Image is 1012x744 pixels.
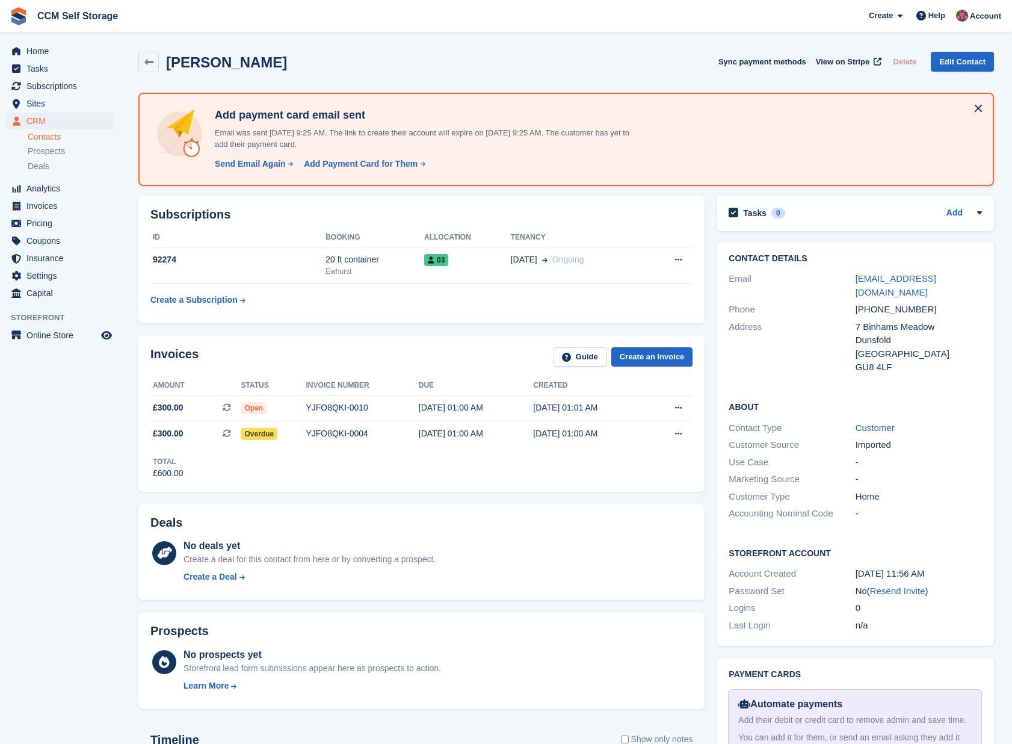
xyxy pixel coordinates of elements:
a: Prospects [28,145,114,158]
a: menu [6,78,114,95]
button: Delete [888,52,921,72]
span: 03 [424,254,448,266]
div: [PHONE_NUMBER] [856,303,982,317]
span: Online Store [26,327,99,344]
img: stora-icon-8386f47178a22dfd0bd8f6a31ec36ba5ce8667c1dd55bd0f319d3a0aa187defe.svg [10,7,28,25]
div: Learn More [184,680,229,692]
div: [DATE] 01:01 AM [533,401,648,414]
a: Create a Subscription [150,289,245,311]
div: Last Login [729,619,855,633]
div: 20 ft container [326,253,424,266]
div: Ewhurst [326,266,424,277]
div: Create a Deal [184,571,237,583]
div: Phone [729,303,855,317]
div: 7 Binhams Meadow [856,320,982,334]
span: View on Stripe [816,56,869,68]
a: Guide [554,347,606,367]
a: menu [6,250,114,267]
h2: [PERSON_NAME] [166,54,287,70]
a: menu [6,327,114,344]
span: Prospects [28,146,65,157]
div: - [856,456,982,470]
div: 92274 [150,253,326,266]
span: Overdue [241,428,277,440]
h2: Storefront Account [729,547,982,559]
div: YJFO8QKI-0004 [306,427,418,440]
a: menu [6,267,114,284]
div: Address [729,320,855,374]
a: menu [6,43,114,60]
h2: Deals [150,516,182,530]
h2: Subscriptions [150,208,693,222]
span: £300.00 [153,427,184,440]
div: Dunsfold [856,333,982,347]
div: Customer Source [729,438,855,452]
a: Resend Invite [870,586,925,596]
th: Status [241,376,306,395]
a: Customer [856,423,895,433]
img: add-payment-card-4dbda4983b697a7845d177d07a5d71e8a16f1ec00487972de202a45f1e8132f5.svg [154,108,205,160]
a: menu [6,215,114,232]
h4: Add payment card email sent [210,108,631,122]
span: CRM [26,113,99,129]
div: Create a deal for this contact from here or by converting a prospect. [184,553,436,566]
div: 0 [771,208,785,219]
a: Deals [28,160,114,173]
h2: Tasks [743,208,767,219]
th: Created [533,376,648,395]
a: menu [6,285,114,302]
div: Use Case [729,456,855,470]
div: No prospects yet [184,648,441,662]
div: No [856,584,982,598]
span: Insurance [26,250,99,267]
span: Create [869,10,893,22]
span: ( ) [867,586,928,596]
h2: Payment cards [729,670,982,680]
div: Add their debit or credit card to remove admin and save time. [738,714,972,727]
a: [EMAIL_ADDRESS][DOMAIN_NAME] [856,273,936,297]
div: Home [856,490,982,504]
button: Sync payment methods [718,52,806,72]
a: menu [6,232,114,249]
div: [DATE] 01:00 AM [533,427,648,440]
div: Create a Subscription [150,294,238,306]
a: View on Stripe [811,52,884,72]
div: - [856,473,982,486]
a: Edit Contact [931,52,994,72]
span: Sites [26,95,99,112]
a: Preview store [99,328,114,343]
img: Tracy St Clair [956,10,968,22]
span: [DATE] [511,253,537,266]
div: Add Payment Card for Them [304,158,418,170]
a: menu [6,180,114,197]
h2: About [729,400,982,412]
div: Logins [729,601,855,615]
span: Account [970,10,1001,22]
span: Coupons [26,232,99,249]
div: Marketing Source [729,473,855,486]
a: menu [6,60,114,77]
a: Add [946,206,963,220]
th: Due [419,376,534,395]
div: [DATE] 11:56 AM [856,567,982,581]
a: Create a Deal [184,571,436,583]
div: Customer Type [729,490,855,504]
span: Capital [26,285,99,302]
div: Accounting Nominal Code [729,507,855,521]
th: Invoice number [306,376,418,395]
div: [DATE] 01:00 AM [419,427,534,440]
span: Settings [26,267,99,284]
th: Allocation [424,228,511,247]
div: Email [729,272,855,299]
div: n/a [856,619,982,633]
div: [DATE] 01:00 AM [419,401,534,414]
span: Open [241,402,267,414]
div: 0 [856,601,982,615]
h2: Contact Details [729,254,982,264]
div: No deals yet [184,539,436,553]
a: Add Payment Card for Them [299,158,427,170]
div: [GEOGRAPHIC_DATA] [856,347,982,361]
span: Invoices [26,197,99,214]
h2: Prospects [150,624,209,638]
span: Home [26,43,99,60]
